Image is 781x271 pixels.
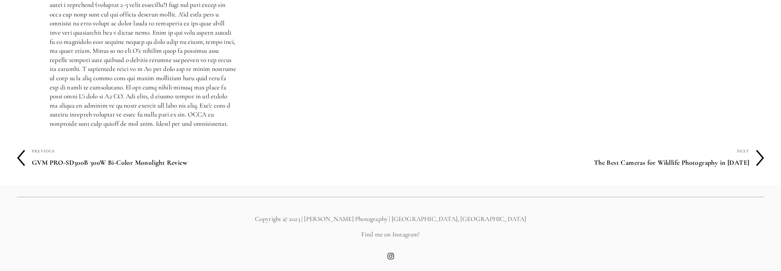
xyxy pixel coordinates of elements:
a: Next The Best Cameras for Wildlife Photography in [DATE] [391,146,764,170]
p: Find me on Instagram! [17,230,764,239]
h4: GVM PRO-SD300B 300W Bi-Color Monolight Review [32,155,391,170]
div: Next [391,146,749,155]
div: Previous [32,146,391,155]
h4: The Best Cameras for Wildlife Photography in [DATE] [391,155,749,170]
a: Instagram [387,252,394,259]
p: Copyright © 2023 | [PERSON_NAME] Photography | [GEOGRAPHIC_DATA], [GEOGRAPHIC_DATA] [17,214,764,223]
a: Previous GVM PRO-SD300B 300W Bi-Color Monolight Review [17,146,391,170]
